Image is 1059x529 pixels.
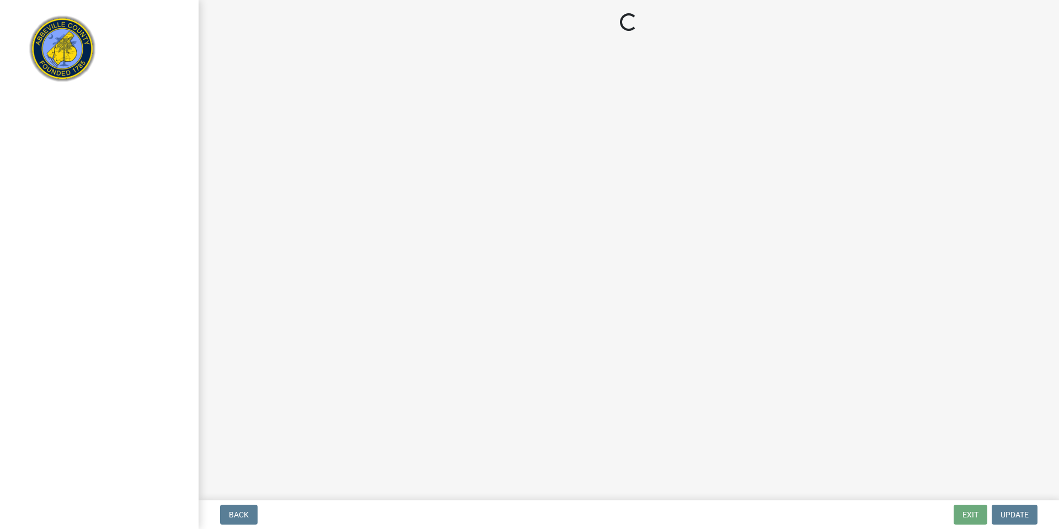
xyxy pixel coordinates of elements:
button: Update [992,505,1037,525]
button: Exit [954,505,987,525]
img: Abbeville County, South Carolina [22,12,103,93]
button: Back [220,505,258,525]
span: Back [229,510,249,519]
span: Update [1001,510,1029,519]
